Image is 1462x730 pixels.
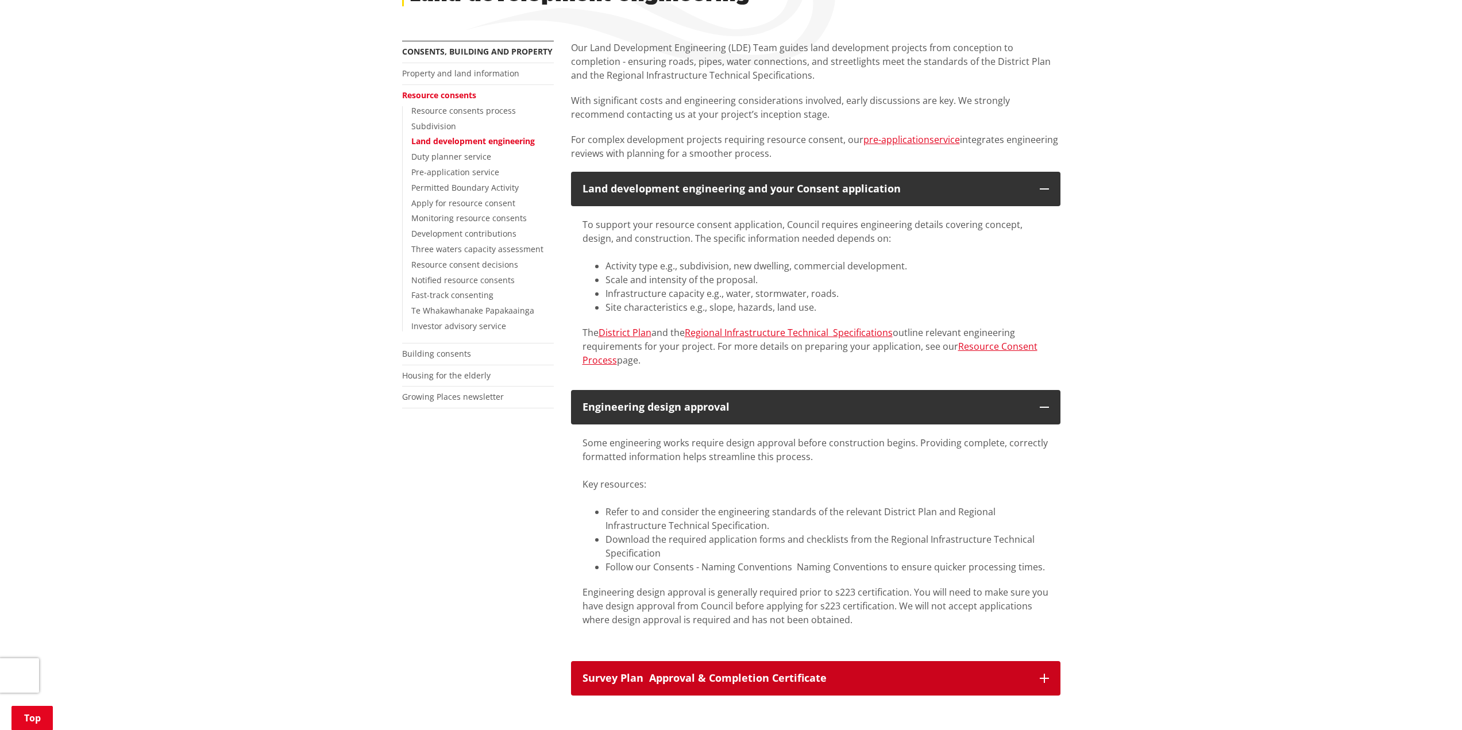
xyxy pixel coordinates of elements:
iframe: Messenger Launcher [1409,682,1451,723]
a: Property and land information [402,68,519,79]
a: Resource consents [402,90,476,101]
a: Duty planner service [411,151,491,162]
a: Building consents [402,348,471,359]
a: Land development engineering [411,136,535,146]
a: Resource consent decisions [411,259,518,270]
button: Engineering design approval [571,390,1060,424]
p: Our Land Development Engineering (LDE) Team guides land development projects from conception to c... [571,41,1060,82]
p: With significant costs and engineering considerations involved, early discussions are key. We str... [571,94,1060,121]
li: Activity type e.g., subdivision, new dwelling, commercial development.​ [605,259,1049,273]
a: service [929,133,960,146]
a: Development contributions [411,228,516,239]
p: Engineering design approval is generally required prior to s223 certification. You will need to m... [583,585,1049,627]
li: Site characteristics e.g., slope, hazards, land use.​ [605,300,1049,314]
a: Te Whakawhanake Papakaainga [411,305,534,316]
li: Download the required application forms and checklists from the Regional Infrastructure Technical... [605,532,1049,560]
a: Three waters capacity assessment [411,244,543,254]
button: Land development engineering and your Consent application [571,172,1060,206]
div: Engineering design approval [583,401,1028,413]
div: Land development engineering and your Consent application [583,183,1028,195]
a: Subdivision [411,121,456,132]
a: Fast-track consenting [411,289,493,300]
a: Consents, building and property [402,46,553,57]
a: Growing Places newsletter [402,391,504,402]
button: Survey Plan Approval & Completion Certificate [571,661,1060,696]
a: Investor advisory service [411,320,506,331]
a: Regional Infrastructure Technical Specifications [685,326,893,339]
li: Refer to and consider the engineering standards of the relevant District Plan and Regional Infras... [605,505,1049,532]
a: Resource Consent Process [583,340,1037,366]
div: Key resources:​ [583,477,1049,491]
a: Top [11,706,53,730]
div: Some engineering works require design approval before construction begins. Providing complete, co... [583,436,1049,464]
div: Survey Plan Approval & Completion Certificate [583,673,1028,684]
a: Resource consents process [411,105,516,116]
a: Monitoring resource consents [411,213,527,223]
a: pre-application [863,133,929,146]
a: Apply for resource consent [411,198,515,208]
a: Housing for the elderly [402,370,491,381]
a: District Plan [599,326,651,339]
li: Follow our Consents - Naming Conventions Naming Conventions to ensure quicker processing times. [605,560,1049,574]
div: To support your resource consent application, Council requires engineering details covering conce... [583,218,1049,245]
li: Scale and intensity of the proposal.​ [605,273,1049,287]
a: Notified resource consents [411,275,515,285]
p: For complex development projects requiring resource consent, our integrates engineering reviews w... [571,133,1060,160]
li: Infrastructure capacity e.g., water, stormwater, roads.​ [605,287,1049,300]
a: Pre-application service [411,167,499,177]
span: The and the outline relevant engineering requirements for your project. For more details on prepa... [583,326,1037,366]
a: Permitted Boundary Activity [411,182,519,193]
